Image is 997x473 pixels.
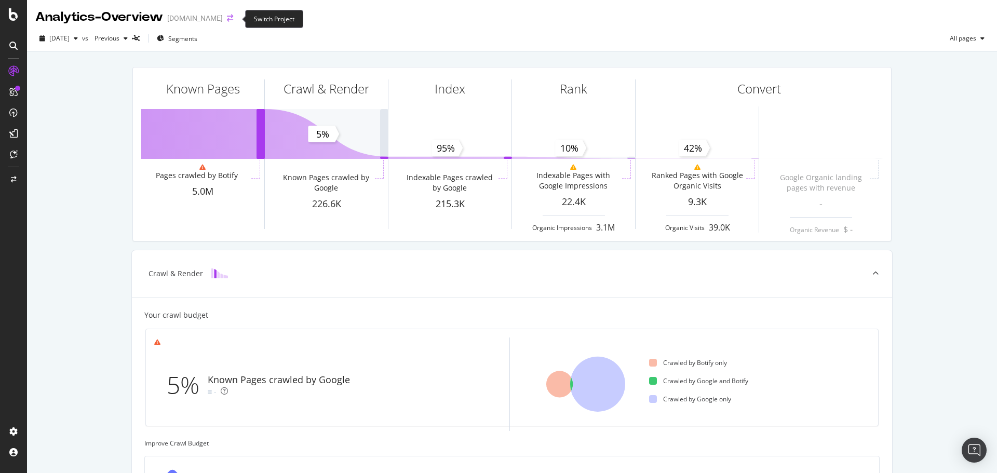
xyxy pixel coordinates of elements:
[208,390,212,394] img: Equal
[279,172,372,193] div: Known Pages crawled by Google
[946,30,989,47] button: All pages
[649,358,727,367] div: Crawled by Botify only
[90,30,132,47] button: Previous
[512,195,635,209] div: 22.4K
[144,439,880,448] div: Improve Crawl Budget
[245,10,303,28] div: Switch Project
[946,34,976,43] span: All pages
[214,387,217,397] div: -
[167,13,223,23] div: [DOMAIN_NAME]
[166,80,240,98] div: Known Pages
[208,373,350,387] div: Known Pages crawled by Google
[403,172,496,193] div: Indexable Pages crawled by Google
[435,80,465,98] div: Index
[82,34,90,43] span: vs
[141,185,264,198] div: 5.0M
[90,34,119,43] span: Previous
[388,197,511,211] div: 215.3K
[532,223,592,232] div: Organic Impressions
[144,310,208,320] div: Your crawl budget
[596,222,615,234] div: 3.1M
[167,368,208,402] div: 5%
[35,30,82,47] button: [DATE]
[265,197,388,211] div: 226.6K
[35,8,163,26] div: Analytics - Overview
[560,80,587,98] div: Rank
[153,30,201,47] button: Segments
[168,34,197,43] span: Segments
[227,15,233,22] div: arrow-right-arrow-left
[211,268,228,278] img: block-icon
[149,268,203,279] div: Crawl & Render
[649,395,731,403] div: Crawled by Google only
[284,80,369,98] div: Crawl & Render
[49,34,70,43] span: 2025 Aug. 26th
[649,376,748,385] div: Crawled by Google and Botify
[962,438,987,463] div: Open Intercom Messenger
[527,170,619,191] div: Indexable Pages with Google Impressions
[156,170,238,181] div: Pages crawled by Botify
